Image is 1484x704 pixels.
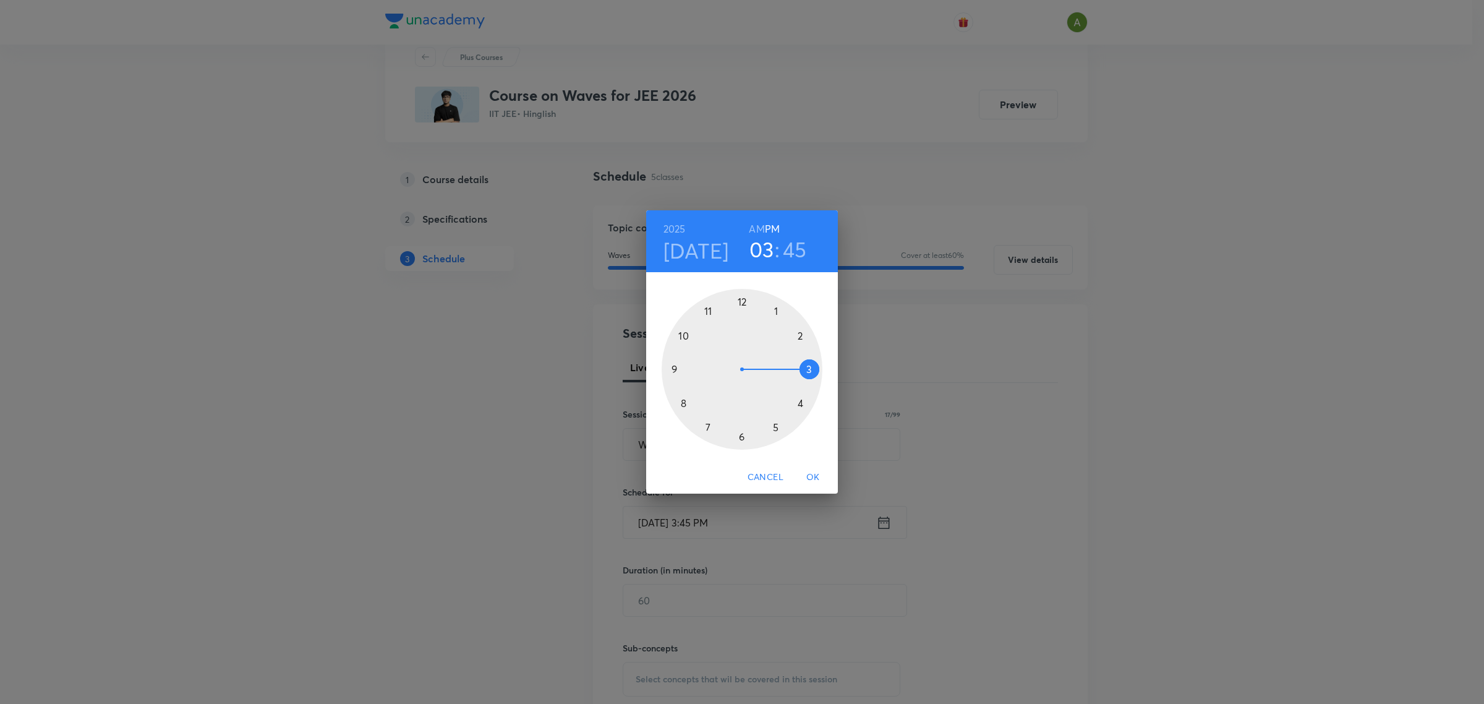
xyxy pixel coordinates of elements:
h3: : [775,236,780,262]
span: OK [798,470,828,485]
button: OK [793,466,833,489]
button: 03 [749,236,774,262]
button: 45 [783,236,807,262]
span: Cancel [748,470,783,485]
button: AM [749,220,764,238]
button: PM [765,220,780,238]
button: 2025 [663,220,686,238]
button: [DATE] [663,238,729,264]
button: Cancel [743,466,788,489]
